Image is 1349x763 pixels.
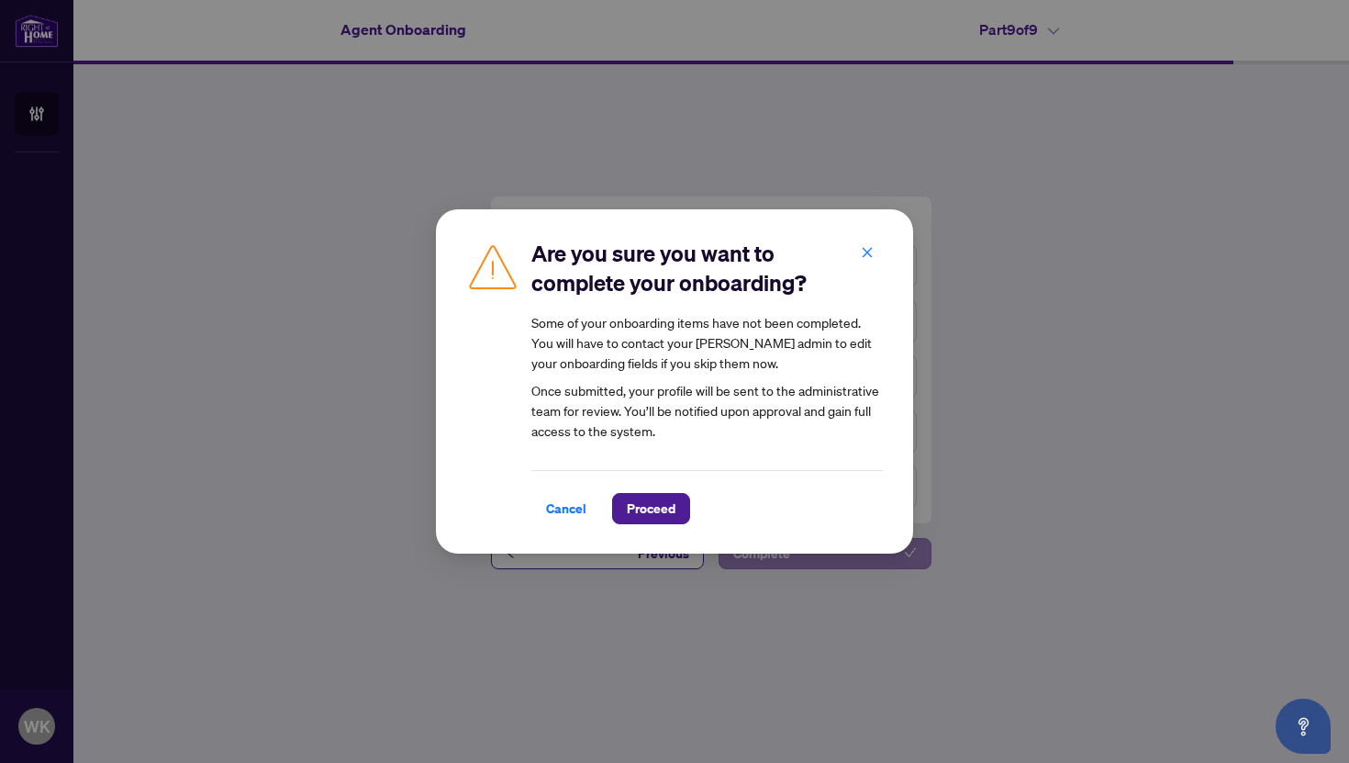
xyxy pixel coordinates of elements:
button: Cancel [531,493,601,524]
span: Cancel [546,494,586,523]
h2: Are you sure you want to complete your onboarding? [531,239,884,297]
div: Some of your onboarding items have not been completed. You will have to contact your [PERSON_NAME... [531,312,884,373]
button: Proceed [612,493,690,524]
span: close [861,246,874,259]
span: Proceed [627,494,675,523]
article: Once submitted, your profile will be sent to the administrative team for review. You’ll be notifi... [531,312,884,441]
img: Caution Icon [465,239,520,294]
button: Open asap [1276,699,1331,754]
